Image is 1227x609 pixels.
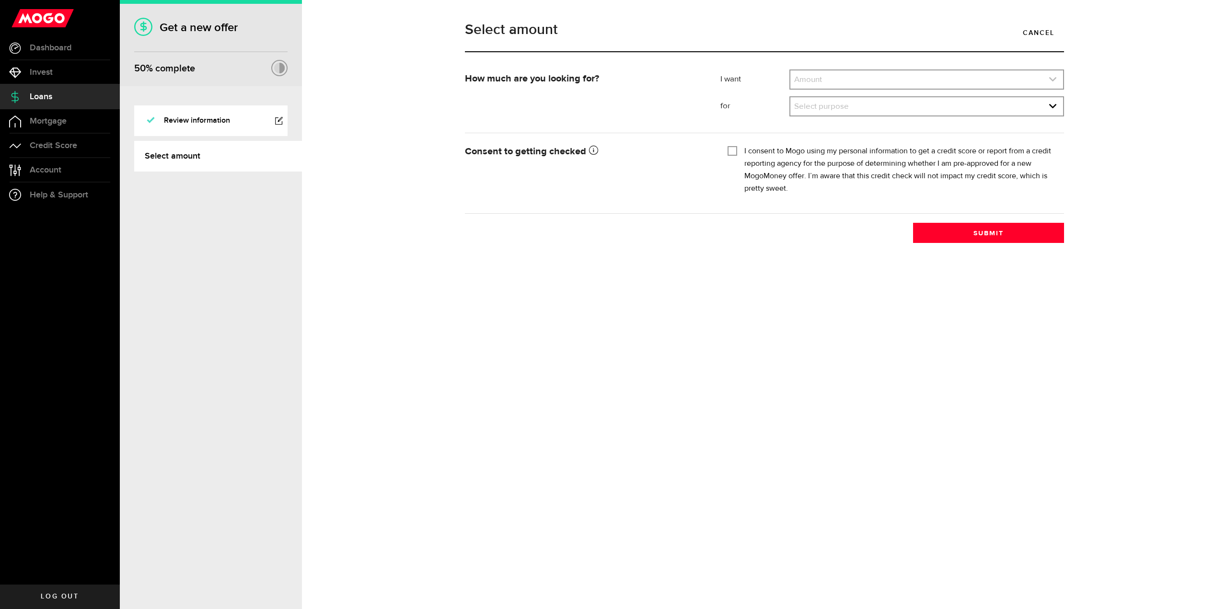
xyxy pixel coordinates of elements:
[30,117,67,126] span: Mortgage
[720,74,789,85] label: I want
[728,145,737,155] input: I consent to Mogo using my personal information to get a credit score or report from a credit rep...
[744,145,1057,195] label: I consent to Mogo using my personal information to get a credit score or report from a credit rep...
[1013,23,1064,43] a: Cancel
[30,191,88,199] span: Help & Support
[134,63,146,74] span: 50
[30,166,61,174] span: Account
[720,101,789,112] label: for
[30,92,52,101] span: Loans
[134,141,302,172] a: Select amount
[134,21,288,34] h1: Get a new offer
[30,141,77,150] span: Credit Score
[465,74,599,83] strong: How much are you looking for?
[134,105,288,136] a: Review information
[30,68,53,77] span: Invest
[8,4,36,33] button: Open LiveChat chat widget
[134,60,195,77] div: % complete
[913,223,1064,243] button: Submit
[41,593,79,600] span: Log out
[790,97,1063,115] a: expand select
[465,23,1064,37] h1: Select amount
[790,70,1063,89] a: expand select
[30,44,71,52] span: Dashboard
[465,147,598,156] strong: Consent to getting checked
